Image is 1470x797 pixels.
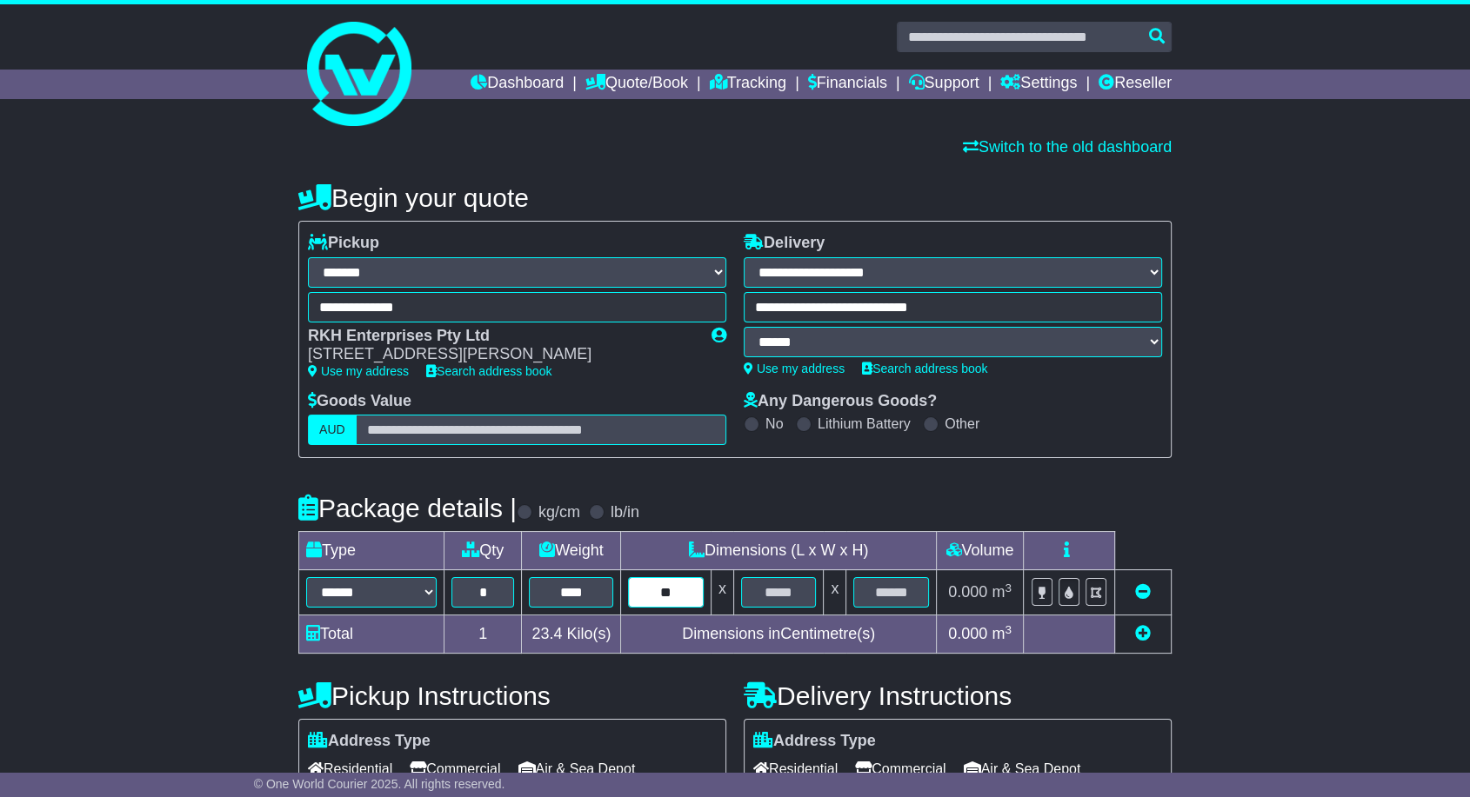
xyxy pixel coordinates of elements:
[1005,581,1012,594] sup: 3
[964,755,1081,782] span: Air & Sea Depot
[299,532,444,570] td: Type
[936,532,1023,570] td: Volume
[808,70,887,99] a: Financials
[611,503,639,522] label: lb/in
[308,327,694,346] div: RKH Enterprises Pty Ltd
[298,494,517,522] h4: Package details |
[308,415,357,445] label: AUD
[1135,583,1151,601] a: Remove this item
[862,362,987,375] a: Search address book
[621,532,937,570] td: Dimensions (L x W x H)
[308,234,379,253] label: Pickup
[518,755,636,782] span: Air & Sea Depot
[824,570,846,615] td: x
[744,681,1172,710] h4: Delivery Instructions
[308,345,694,364] div: [STREET_ADDRESS][PERSON_NAME]
[1135,625,1151,642] a: Add new item
[308,364,409,378] a: Use my address
[410,755,500,782] span: Commercial
[855,755,945,782] span: Commercial
[908,70,979,99] a: Support
[298,681,726,710] h4: Pickup Instructions
[765,415,783,432] label: No
[753,755,838,782] span: Residential
[585,70,688,99] a: Quote/Book
[744,234,825,253] label: Delivery
[963,138,1172,156] a: Switch to the old dashboard
[1000,70,1077,99] a: Settings
[744,362,845,375] a: Use my address
[444,532,522,570] td: Qty
[710,70,786,99] a: Tracking
[308,755,392,782] span: Residential
[254,777,505,791] span: © One World Courier 2025. All rights reserved.
[308,392,411,411] label: Goods Value
[299,615,444,654] td: Total
[753,732,876,751] label: Address Type
[522,615,621,654] td: Kilo(s)
[308,732,431,751] label: Address Type
[1099,70,1172,99] a: Reseller
[992,583,1012,601] span: m
[298,183,1172,212] h4: Begin your quote
[992,625,1012,642] span: m
[621,615,937,654] td: Dimensions in Centimetre(s)
[522,532,621,570] td: Weight
[444,615,522,654] td: 1
[818,415,911,432] label: Lithium Battery
[1005,623,1012,636] sup: 3
[945,415,979,432] label: Other
[711,570,733,615] td: x
[471,70,564,99] a: Dashboard
[948,625,987,642] span: 0.000
[948,583,987,601] span: 0.000
[426,364,551,378] a: Search address book
[538,503,580,522] label: kg/cm
[744,392,937,411] label: Any Dangerous Goods?
[531,625,562,642] span: 23.4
